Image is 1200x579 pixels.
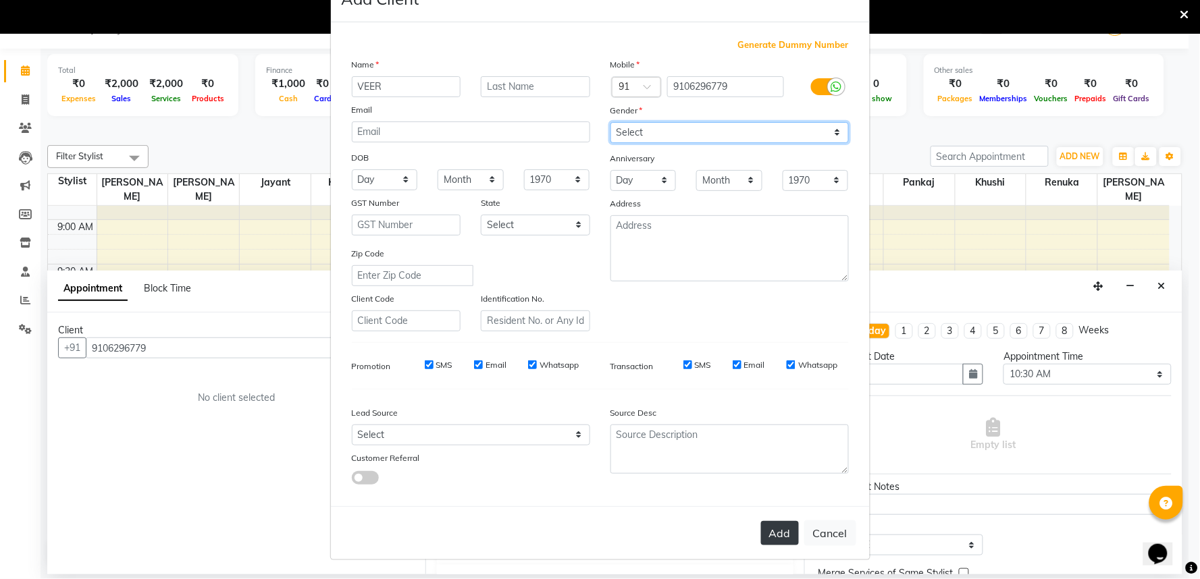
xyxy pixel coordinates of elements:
[352,59,380,71] label: Name
[761,521,799,545] button: Add
[352,310,461,331] input: Client Code
[352,407,398,419] label: Lead Source
[481,76,590,97] input: Last Name
[744,359,765,371] label: Email
[610,198,642,210] label: Address
[610,59,640,71] label: Mobile
[610,105,643,117] label: Gender
[436,359,452,371] label: SMS
[481,293,544,305] label: Identification No.
[540,359,579,371] label: Whatsapp
[352,215,461,236] input: GST Number
[352,452,420,464] label: Customer Referral
[352,248,385,260] label: Zip Code
[352,76,461,97] input: First Name
[667,76,784,97] input: Mobile
[610,153,655,165] label: Anniversary
[352,293,395,305] label: Client Code
[738,38,849,52] span: Generate Dummy Number
[481,197,500,209] label: State
[352,265,473,286] input: Enter Zip Code
[610,407,657,419] label: Source Desc
[352,360,391,373] label: Promotion
[610,360,654,373] label: Transaction
[695,359,711,371] label: SMS
[804,520,856,546] button: Cancel
[352,121,590,142] input: Email
[486,359,506,371] label: Email
[352,197,400,209] label: GST Number
[481,310,590,331] input: Resident No. or Any Id
[352,152,369,164] label: DOB
[352,104,373,116] label: Email
[798,359,837,371] label: Whatsapp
